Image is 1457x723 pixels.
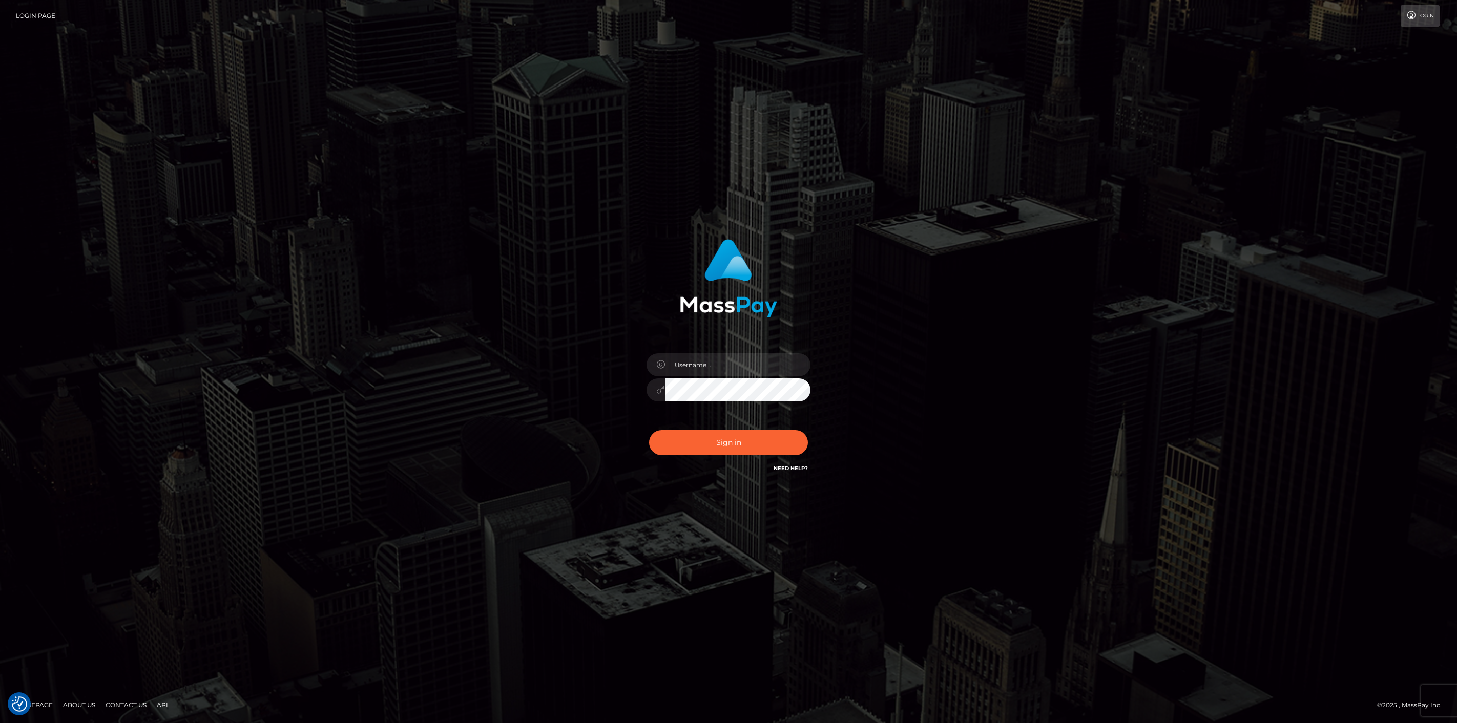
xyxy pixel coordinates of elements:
[101,697,151,713] a: Contact Us
[1401,5,1440,27] a: Login
[1377,699,1449,711] div: © 2025 , MassPay Inc.
[665,353,810,376] input: Username...
[12,696,27,712] img: Revisit consent button
[59,697,99,713] a: About Us
[774,465,808,472] a: Need Help?
[649,430,808,455] button: Sign in
[12,696,27,712] button: Consent Preferences
[11,697,57,713] a: Homepage
[16,5,55,27] a: Login Page
[153,697,172,713] a: API
[680,239,777,317] img: MassPay Login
